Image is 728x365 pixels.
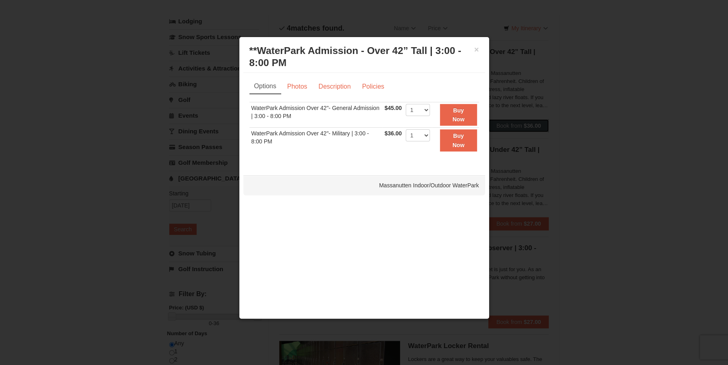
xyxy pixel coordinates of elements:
div: Massanutten Indoor/Outdoor WaterPark [243,175,485,195]
td: WaterPark Admission Over 42"- Military | 3:00 - 8:00 PM [249,128,383,153]
a: Options [249,79,281,94]
h3: **WaterPark Admission - Over 42” Tall | 3:00 - 8:00 PM [249,45,479,69]
button: Buy Now [440,129,477,151]
a: Photos [282,79,313,94]
td: WaterPark Admission Over 42"- General Admission | 3:00 - 8:00 PM [249,102,383,128]
a: Description [313,79,356,94]
button: Buy Now [440,104,477,126]
span: $45.00 [384,105,402,111]
span: $36.00 [384,130,402,137]
a: Policies [357,79,389,94]
button: × [474,46,479,54]
strong: Buy Now [452,107,465,122]
strong: Buy Now [452,133,465,148]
